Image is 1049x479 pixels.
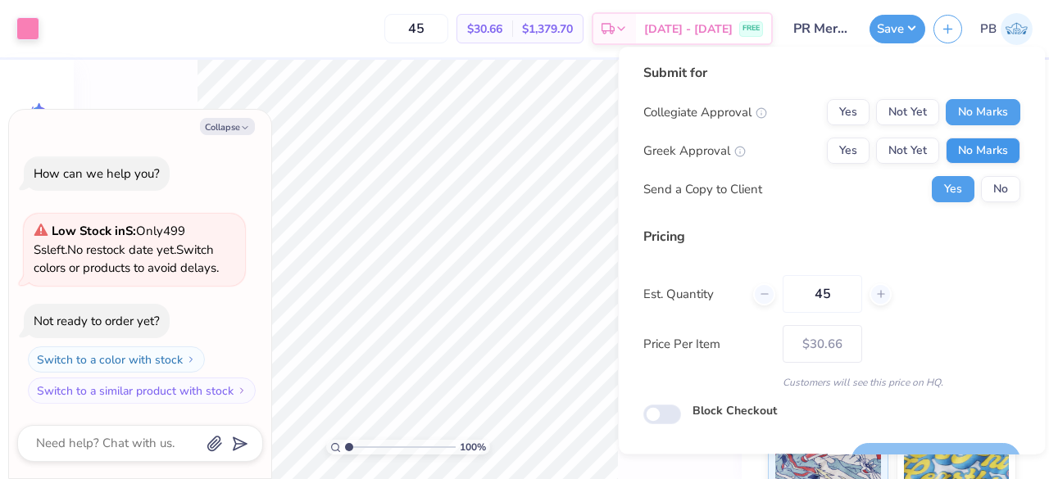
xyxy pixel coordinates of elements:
div: Customers will see this price on HQ. [643,375,1020,390]
span: No restock date yet. [67,242,176,258]
img: Switch to a color with stock [186,355,196,364]
span: Only 499 Ss left. Switch colors or products to avoid delays. [34,223,219,276]
div: How can we help you? [34,165,160,182]
button: Save [870,15,925,43]
strong: Low Stock in S : [52,223,136,239]
span: 100 % [460,440,486,454]
button: Not Yet [876,138,939,164]
label: Est. Quantity [643,285,741,304]
input: – – [783,275,862,313]
button: Yes [932,176,974,202]
span: $1,379.70 [522,20,573,38]
div: Greek Approval [643,142,746,160]
span: [DATE] - [DATE] [644,20,733,38]
button: Switch to a similar product with stock [28,377,256,404]
button: Collapse [200,118,255,135]
img: Switch to a similar product with stock [237,386,247,395]
button: No Marks [946,138,1020,164]
button: No [981,176,1020,202]
img: Pipyana Biswas [1001,13,1033,45]
button: No Marks [946,99,1020,125]
input: Untitled Design [781,12,861,45]
span: FREE [742,23,760,34]
button: Switch to a color with stock [28,346,205,373]
div: Not ready to order yet? [34,313,160,329]
label: Block Checkout [693,402,777,419]
input: – – [384,14,448,43]
button: Not Yet [876,99,939,125]
div: Pricing [643,227,1020,246]
div: Submit for [643,63,1020,83]
div: Collegiate Approval [643,103,767,122]
button: Yes [827,138,870,164]
button: Yes [827,99,870,125]
div: Send a Copy to Client [643,180,762,199]
a: PB [980,13,1033,45]
label: Price Per Item [643,335,770,354]
span: $30.66 [467,20,502,38]
span: PB [980,20,997,38]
